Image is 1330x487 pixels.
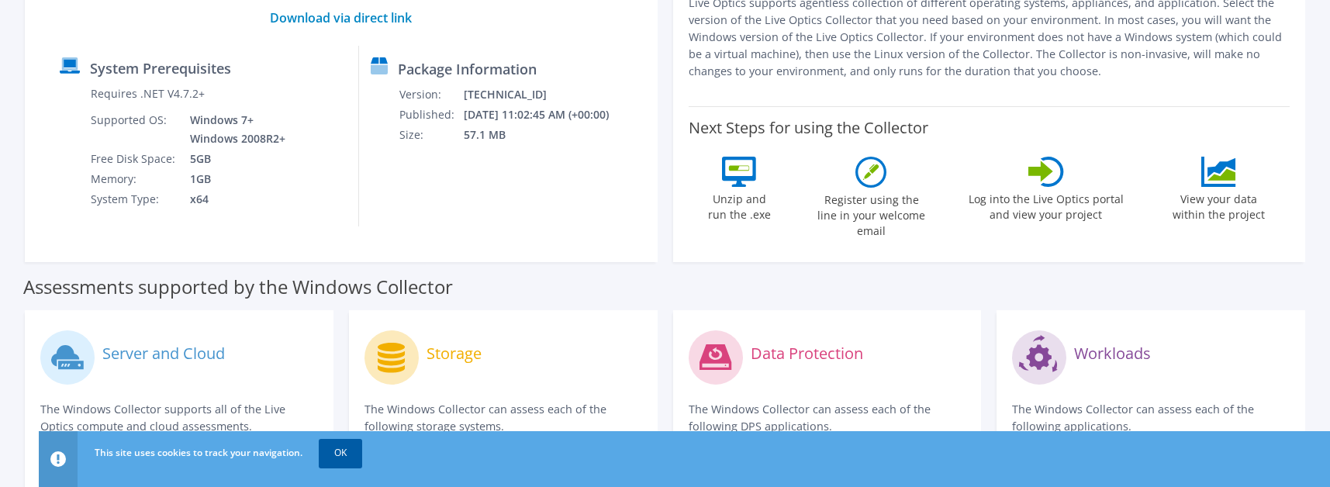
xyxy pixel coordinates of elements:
[463,105,630,125] td: [DATE] 11:02:45 AM (+00:00)
[968,187,1124,223] label: Log into the Live Optics portal and view your project
[1162,187,1274,223] label: View your data within the project
[1074,346,1151,361] label: Workloads
[319,439,362,467] a: OK
[102,346,225,361] label: Server and Cloud
[90,169,178,189] td: Memory:
[463,125,630,145] td: 57.1 MB
[703,187,775,223] label: Unzip and run the .exe
[751,346,863,361] label: Data Protection
[399,105,463,125] td: Published:
[814,188,930,239] label: Register using the line in your welcome email
[178,169,288,189] td: 1GB
[90,149,178,169] td: Free Disk Space:
[95,446,302,459] span: This site uses cookies to track your navigation.
[90,60,231,76] label: System Prerequisites
[178,149,288,169] td: 5GB
[364,401,642,435] p: The Windows Collector can assess each of the following storage systems.
[40,401,318,435] p: The Windows Collector supports all of the Live Optics compute and cloud assessments.
[399,125,463,145] td: Size:
[463,85,630,105] td: [TECHNICAL_ID]
[91,86,205,102] label: Requires .NET V4.7.2+
[1012,401,1290,435] p: The Windows Collector can assess each of the following applications.
[399,85,463,105] td: Version:
[427,346,482,361] label: Storage
[23,279,453,295] label: Assessments supported by the Windows Collector
[178,110,288,149] td: Windows 7+ Windows 2008R2+
[689,119,928,137] label: Next Steps for using the Collector
[178,189,288,209] td: x64
[398,61,537,77] label: Package Information
[689,401,966,435] p: The Windows Collector can assess each of the following DPS applications.
[270,9,412,26] a: Download via direct link
[90,110,178,149] td: Supported OS:
[90,189,178,209] td: System Type:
